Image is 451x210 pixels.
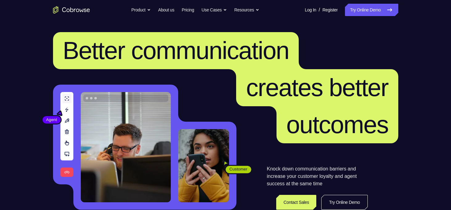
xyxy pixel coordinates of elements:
[286,111,388,138] span: outcomes
[234,4,259,16] button: Resources
[202,4,227,16] button: Use Cases
[81,92,171,202] img: A customer support agent talking on the phone
[158,4,174,16] a: About us
[305,4,316,16] a: Log In
[276,195,317,210] a: Contact Sales
[53,6,90,14] a: Go to the home page
[131,4,151,16] button: Product
[63,37,289,64] span: Better communication
[178,129,229,202] img: A customer holding their phone
[267,165,368,187] p: Knock down communication barriers and increase your customer loyalty and agent success at the sam...
[182,4,194,16] a: Pricing
[319,6,320,14] span: /
[321,195,367,210] a: Try Online Demo
[345,4,398,16] a: Try Online Demo
[322,4,338,16] a: Register
[246,74,388,101] span: creates better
